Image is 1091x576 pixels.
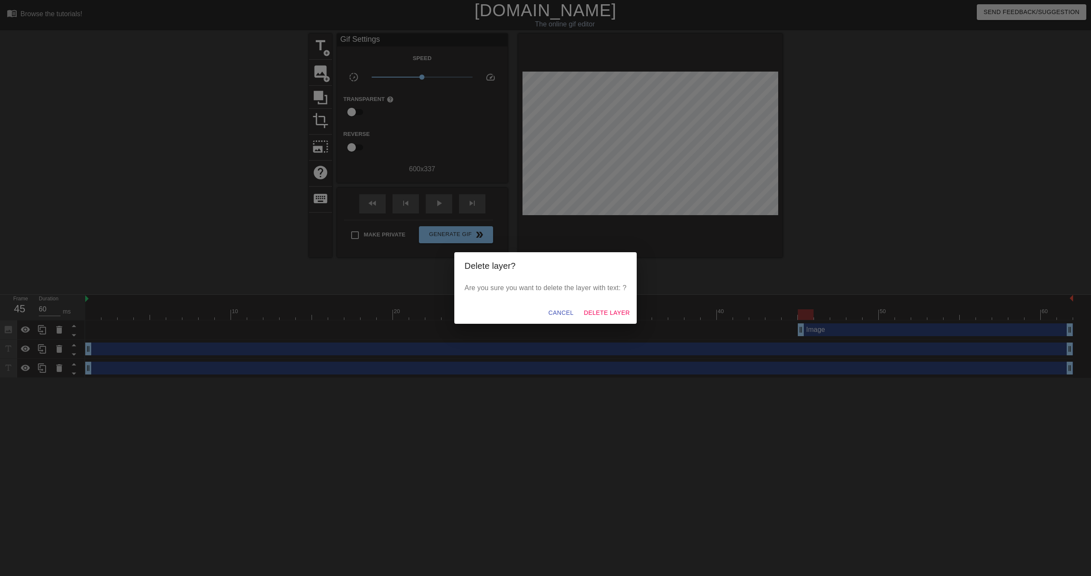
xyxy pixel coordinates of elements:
h2: Delete layer? [465,259,626,273]
span: Delete Layer [584,308,630,318]
p: Are you sure you want to delete the layer with text: ? [465,283,626,293]
button: Delete Layer [580,305,633,321]
span: Cancel [548,308,574,318]
button: Cancel [545,305,577,321]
